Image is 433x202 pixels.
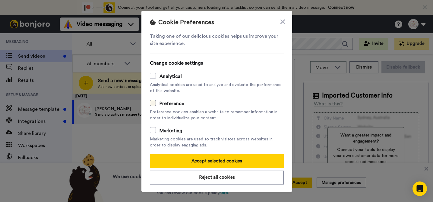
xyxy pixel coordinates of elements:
div: Analytical [160,73,182,80]
div: Preference [160,100,184,107]
button: Accept selected cookies [150,154,284,168]
span: Preference cookies enables a website to remember information in order to individualize your content. [150,109,284,121]
div: Open Intercom Messenger [412,181,427,196]
button: Reject all cookies [150,171,284,184]
span: Taking one of our delicious cookies helps us improve your site experience. [150,33,284,47]
span: Marketing cookies are used to track visitors across websites in order to display engaging ads. [150,136,284,148]
h1: Cookie Preferences [150,18,284,27]
span: Analytical cookies are used to analyze and evaluate the performance of this website. [150,82,284,94]
span: Change cookie settings [150,59,284,67]
div: Marketing [160,127,182,134]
